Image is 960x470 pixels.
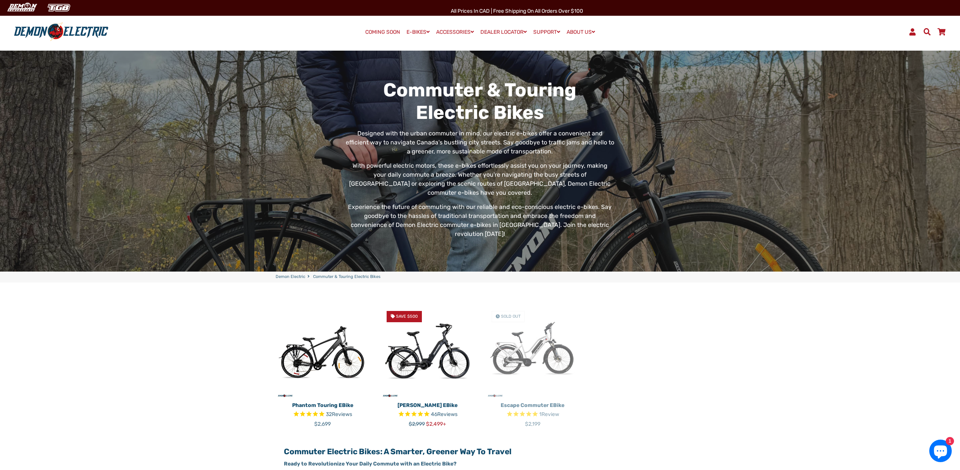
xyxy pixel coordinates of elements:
[426,421,446,427] span: $2,499+
[284,461,456,467] strong: Ready to Revolutionize Your Daily Commute with an Electric Bike?
[486,410,579,419] span: Rated 5.0 out of 5 stars 1 reviews
[11,22,111,42] img: Demon Electric logo
[501,314,520,319] span: Sold Out
[314,421,331,427] span: $2,699
[381,399,474,428] a: [PERSON_NAME] eBike Rated 4.6 out of 5 stars 46 reviews $2,999 $2,499+
[451,8,583,14] span: All Prices in CAD | Free shipping on all orders over $100
[276,274,305,280] a: Demon Electric
[276,401,369,409] p: Phantom Touring eBike
[276,399,369,428] a: Phantom Touring eBike Rated 4.8 out of 5 stars 32 reviews $2,699
[486,305,579,399] img: Escape Commuter eBike - Demon Electric
[276,305,369,399] img: Phantom Touring eBike - Demon Electric
[346,79,615,124] h1: Commuter & Touring Electric Bikes
[276,410,369,419] span: Rated 4.8 out of 5 stars 32 reviews
[313,274,381,280] span: Commuter & Touring Electric Bikes
[4,2,40,14] img: Demon Electric
[409,421,425,427] span: $2,999
[927,440,954,464] inbox-online-store-chat: Shopify online store chat
[346,203,615,239] p: Experience the future of commuting with our reliable and eco-conscious electric e-bikes. Say good...
[486,399,579,428] a: Escape Commuter eBike Rated 5.0 out of 5 stars 1 reviews $2,199
[332,411,352,417] span: Reviews
[396,314,418,319] span: Save $500
[486,401,579,409] p: Escape Commuter eBike
[381,305,474,399] img: Tronio Commuter eBike - Demon Electric
[564,27,598,38] a: ABOUT US
[381,401,474,409] p: [PERSON_NAME] eBike
[381,305,474,399] a: Tronio Commuter eBike - Demon Electric Save $500
[346,161,615,197] p: With powerful electric motors, these e-bikes effortlessly assist you on your journey, making your...
[284,447,511,456] strong: Commuter Electric Bikes: A Smarter, Greener Way to Travel
[531,27,563,38] a: SUPPORT
[437,411,457,417] span: Reviews
[431,411,457,417] span: 46 reviews
[486,305,579,399] a: Escape Commuter eBike - Demon Electric Sold Out
[363,27,403,38] a: COMING SOON
[433,27,477,38] a: ACCESSORIES
[326,411,352,417] span: 32 reviews
[346,129,615,156] p: Designed with the urban commuter in mind, our electric e-bikes offer a convenient and efficient w...
[381,410,474,419] span: Rated 4.6 out of 5 stars 46 reviews
[539,411,559,417] span: 1 reviews
[525,421,540,427] span: $2,199
[478,27,529,38] a: DEALER LOCATOR
[541,411,559,417] span: Review
[404,27,432,38] a: E-BIKES
[43,2,74,14] img: TGB Canada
